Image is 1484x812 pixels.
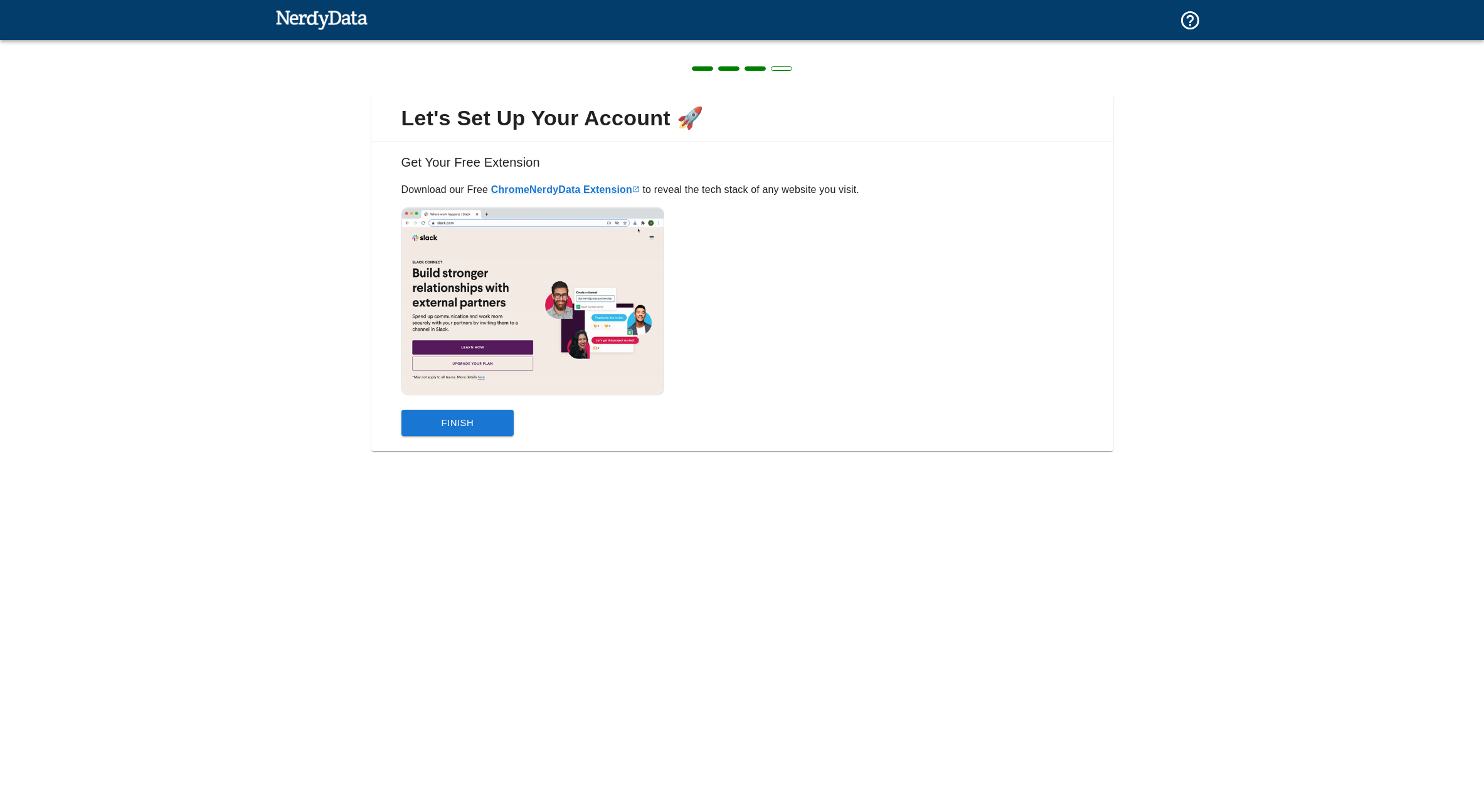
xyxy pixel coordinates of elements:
p: Download our Free to reveal the tech stack of any website you visit. [401,182,1083,197]
h6: Get Your Free Extension [381,152,1103,182]
button: Finish [401,410,514,436]
img: NerdyData.com [275,7,368,32]
a: ChromeNerdyData Extension [491,184,640,195]
button: Support and Documentation [1172,2,1209,39]
span: Let's Set Up Your Account 🚀 [381,105,1103,132]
